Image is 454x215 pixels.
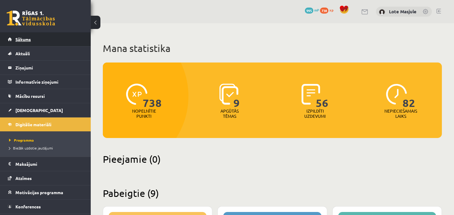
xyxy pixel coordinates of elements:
h1: Mana statistika [103,42,442,54]
h2: Pabeigtie (9) [103,187,442,199]
a: [DEMOGRAPHIC_DATA] [8,103,83,117]
span: Atzīmes [15,175,32,181]
p: Izpildīti uzdevumi [303,108,327,119]
a: Atzīmes [8,171,83,185]
span: Mācību resursi [15,93,45,99]
a: Mācību resursi [8,89,83,103]
img: icon-completed-tasks-ad58ae20a441b2904462921112bc710f1caf180af7a3daa7317a5a94f2d26646.svg [302,84,320,105]
a: Konferences [8,200,83,213]
span: Motivācijas programma [15,190,63,195]
a: Digitālie materiāli [8,117,83,131]
span: Biežāk uzdotie jautājumi [9,146,53,150]
img: Lote Masjule [379,9,385,15]
legend: Ziņojumi [15,61,83,75]
a: 995 mP [305,8,319,12]
legend: Informatīvie ziņojumi [15,75,83,89]
span: [DEMOGRAPHIC_DATA] [15,107,63,113]
span: 56 [316,84,328,108]
span: mP [314,8,319,12]
span: Aktuāli [15,51,30,56]
a: 738 xp [320,8,336,12]
span: Digitālie materiāli [15,122,51,127]
span: 738 [320,8,328,14]
a: Maksājumi [8,157,83,171]
a: Lote Masjule [389,8,416,14]
span: Konferences [15,204,41,209]
a: Sākums [8,32,83,46]
span: xp [329,8,333,12]
a: Rīgas 1. Tālmācības vidusskola [7,11,55,26]
a: Informatīvie ziņojumi [8,75,83,89]
span: 82 [403,84,415,108]
span: 9 [234,84,240,108]
a: Motivācijas programma [8,185,83,199]
a: Aktuāli [8,47,83,60]
span: 995 [305,8,313,14]
span: Programma [9,138,34,143]
p: Apgūtās tēmas [218,108,241,119]
span: 738 [143,84,162,108]
a: Programma [9,137,85,143]
img: icon-learned-topics-4a711ccc23c960034f471b6e78daf4a3bad4a20eaf4de84257b87e66633f6470.svg [219,84,238,105]
a: Ziņojumi [8,61,83,75]
span: Sākums [15,37,31,42]
img: icon-clock-7be60019b62300814b6bd22b8e044499b485619524d84068768e800edab66f18.svg [386,84,407,105]
legend: Maksājumi [15,157,83,171]
a: Biežāk uzdotie jautājumi [9,145,85,151]
h2: Pieejamie (0) [103,153,442,165]
img: icon-xp-0682a9bc20223a9ccc6f5883a126b849a74cddfe5390d2b41b4391c66f2066e7.svg [126,84,147,105]
p: Nepieciešamais laiks [384,108,417,119]
p: Nopelnītie punkti [132,108,156,119]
